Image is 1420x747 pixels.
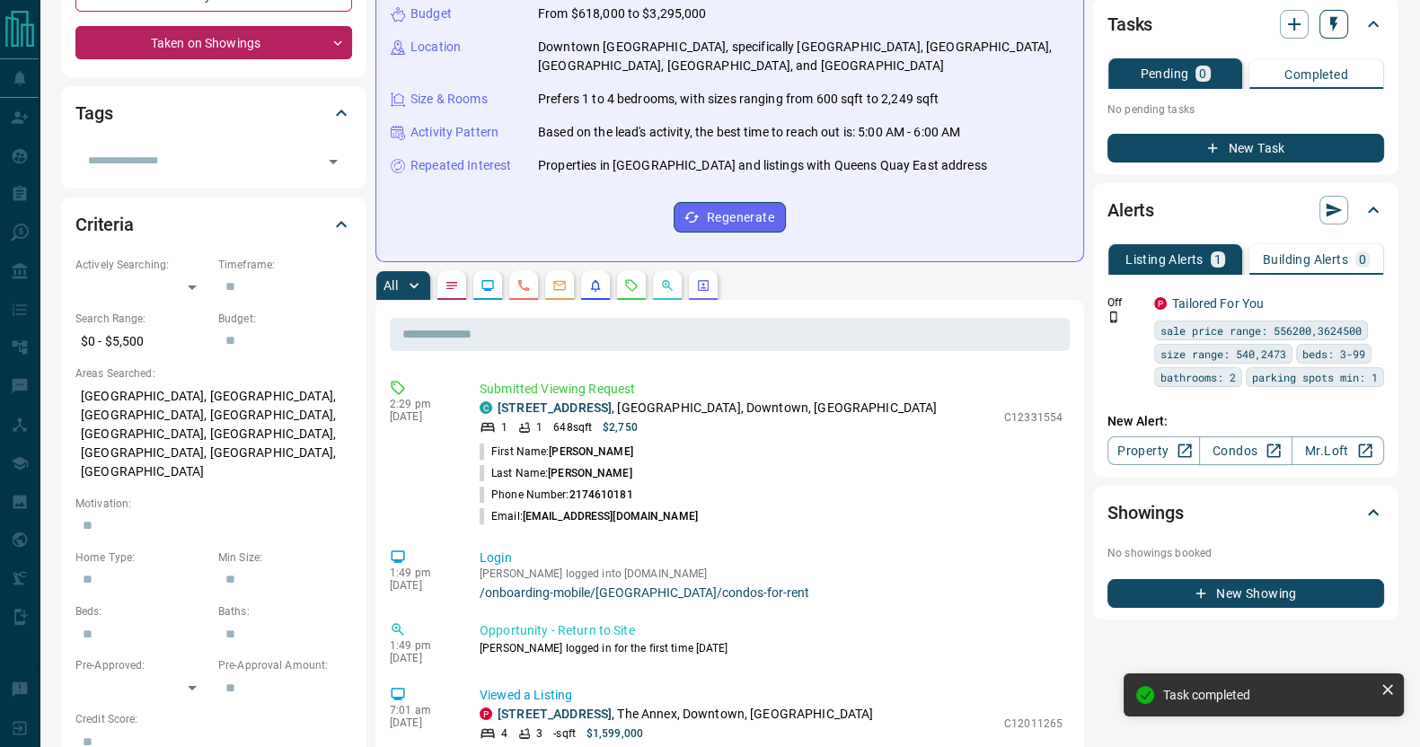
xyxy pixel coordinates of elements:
h2: Criteria [75,210,134,239]
p: Search Range: [75,311,209,327]
h2: Alerts [1107,196,1154,224]
p: [DATE] [390,410,453,423]
p: Activity Pattern [410,123,498,142]
p: Login [480,549,1063,567]
p: Properties in [GEOGRAPHIC_DATA] and listings with Queens Quay East address [538,156,987,175]
div: Tasks [1107,3,1384,46]
p: Baths: [218,603,352,620]
div: Tags [75,92,352,135]
p: 1 [1214,253,1222,266]
p: Off [1107,294,1143,311]
button: New Task [1107,134,1384,163]
p: Motivation: [75,496,352,512]
span: 2174610181 [569,488,632,501]
p: [DATE] [390,652,453,664]
p: Pending [1140,67,1188,80]
p: , [GEOGRAPHIC_DATA], Downtown, [GEOGRAPHIC_DATA] [498,399,937,417]
p: $0 - $5,500 [75,327,209,356]
p: [PERSON_NAME] logged in for the first time [DATE] [480,640,1063,656]
p: Actively Searching: [75,257,209,273]
p: All [384,279,398,292]
h2: Tags [75,99,112,127]
p: 7:01 am [390,704,453,716]
h2: Tasks [1107,10,1152,39]
p: Pre-Approved: [75,657,209,673]
p: Phone Number: [480,487,633,503]
div: Taken on Showings [75,26,352,59]
p: Repeated Interest [410,156,511,175]
p: Credit Score: [75,711,352,727]
p: 1:49 pm [390,639,453,652]
span: parking spots min: 1 [1252,368,1378,386]
p: 3 [536,725,542,742]
p: Min Size: [218,549,352,566]
p: Completed [1284,68,1348,81]
a: Tailored For You [1172,296,1264,311]
p: 1 [536,419,542,435]
p: 2:29 pm [390,398,453,410]
p: Size & Rooms [410,90,488,109]
div: condos.ca [480,401,492,414]
span: sale price range: 556200,3624500 [1160,321,1362,339]
p: Submitted Viewing Request [480,380,1063,399]
div: property.ca [480,707,492,720]
p: Timeframe: [218,257,352,273]
svg: Notes [445,278,459,293]
p: Areas Searched: [75,365,352,382]
svg: Requests [624,278,639,293]
p: No pending tasks [1107,96,1384,123]
span: size range: 540,2473 [1160,345,1286,363]
p: No showings booked [1107,545,1384,561]
svg: Opportunities [660,278,675,293]
p: Building Alerts [1263,253,1348,266]
p: Listing Alerts [1125,253,1204,266]
a: Property [1107,436,1200,465]
div: Task completed [1163,688,1373,702]
p: 4 [501,725,507,742]
p: C12011265 [1004,716,1063,732]
button: New Showing [1107,579,1384,608]
a: [STREET_ADDRESS] [498,707,612,721]
a: [STREET_ADDRESS] [498,400,612,415]
p: Pre-Approval Amount: [218,657,352,673]
p: [DATE] [390,716,453,729]
svg: Lead Browsing Activity [481,278,495,293]
p: [GEOGRAPHIC_DATA], [GEOGRAPHIC_DATA], [GEOGRAPHIC_DATA], [GEOGRAPHIC_DATA], [GEOGRAPHIC_DATA], [G... [75,382,352,487]
p: Based on the lead's activity, the best time to reach out is: 5:00 AM - 6:00 AM [538,123,960,142]
svg: Calls [516,278,531,293]
span: beds: 3-99 [1302,345,1365,363]
span: [PERSON_NAME] [548,467,631,479]
p: 648 sqft [553,419,592,435]
span: bathrooms: 2 [1160,368,1236,386]
h2: Showings [1107,498,1184,527]
p: Opportunity - Return to Site [480,621,1063,640]
div: Criteria [75,203,352,246]
p: [DATE] [390,579,453,592]
p: 1 [501,419,507,435]
p: Viewed a Listing [480,686,1063,705]
p: Last Name: [480,465,632,481]
p: 0 [1199,67,1206,80]
button: Open [321,149,346,174]
div: property.ca [1154,297,1167,310]
p: Location [410,38,461,57]
p: - sqft [553,725,576,742]
a: Mr.Loft [1292,436,1384,465]
span: [PERSON_NAME] [549,445,632,458]
p: $2,750 [603,419,638,435]
p: Budget [410,4,452,23]
svg: Emails [552,278,567,293]
p: $1,599,000 [587,725,643,742]
svg: Listing Alerts [588,278,603,293]
div: Alerts [1107,189,1384,232]
p: Downtown [GEOGRAPHIC_DATA], specifically [GEOGRAPHIC_DATA], [GEOGRAPHIC_DATA], [GEOGRAPHIC_DATA],... [538,38,1069,75]
p: New Alert: [1107,412,1384,431]
a: Condos [1199,436,1292,465]
button: Regenerate [674,202,786,233]
p: Budget: [218,311,352,327]
p: Email: [480,508,698,524]
p: First Name: [480,444,633,460]
div: Showings [1107,491,1384,534]
p: 0 [1359,253,1366,266]
p: , The Annex, Downtown, [GEOGRAPHIC_DATA] [498,705,873,724]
